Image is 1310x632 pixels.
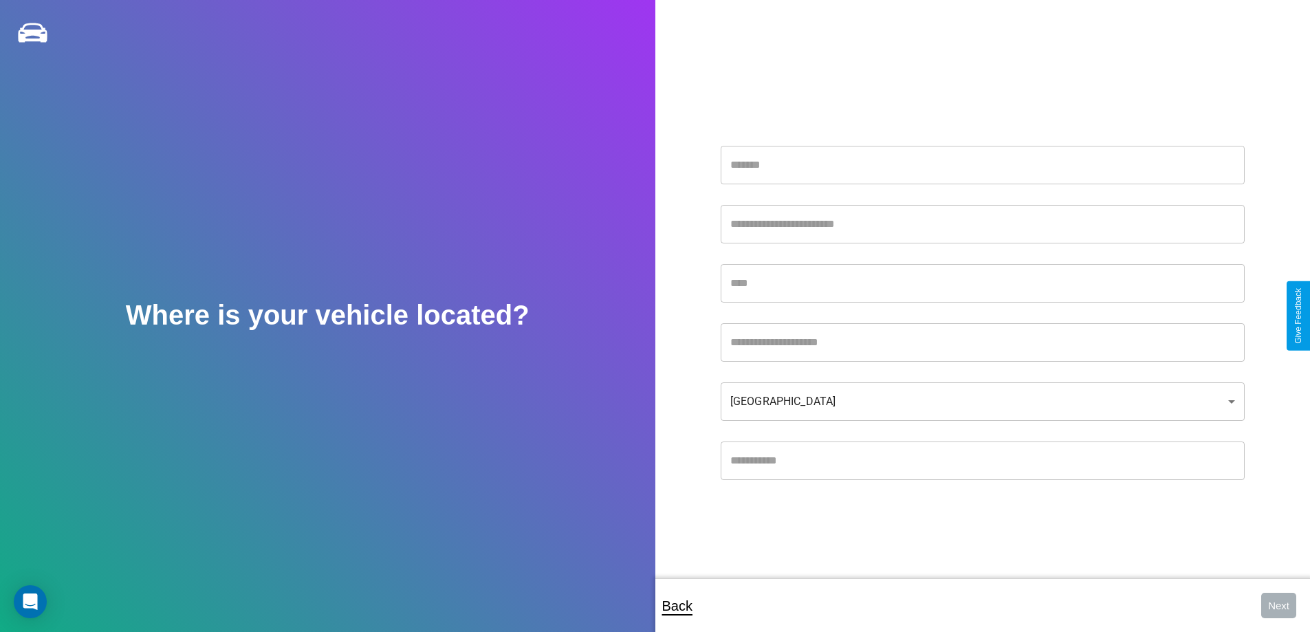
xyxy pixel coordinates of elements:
[1293,288,1303,344] div: Give Feedback
[721,382,1245,421] div: [GEOGRAPHIC_DATA]
[14,585,47,618] div: Open Intercom Messenger
[1261,593,1296,618] button: Next
[126,300,530,331] h2: Where is your vehicle located?
[662,593,692,618] p: Back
